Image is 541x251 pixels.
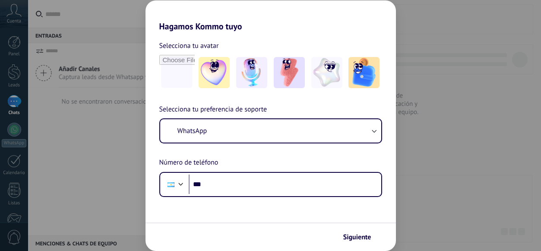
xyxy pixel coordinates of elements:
img: -5.jpeg [348,57,380,88]
h2: Hagamos Kommo tuyo [146,0,396,32]
div: Argentina: + 54 [163,175,179,194]
span: Selecciona tu avatar [159,40,219,51]
span: Siguiente [343,234,371,240]
button: WhatsApp [160,119,381,143]
img: -3.jpeg [274,57,305,88]
img: -2.jpeg [236,57,267,88]
button: Siguiente [339,230,383,245]
img: -1.jpeg [199,57,230,88]
img: -4.jpeg [311,57,342,88]
span: Número de teléfono [159,157,218,168]
span: WhatsApp [177,127,207,135]
span: Selecciona tu preferencia de soporte [159,104,267,115]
